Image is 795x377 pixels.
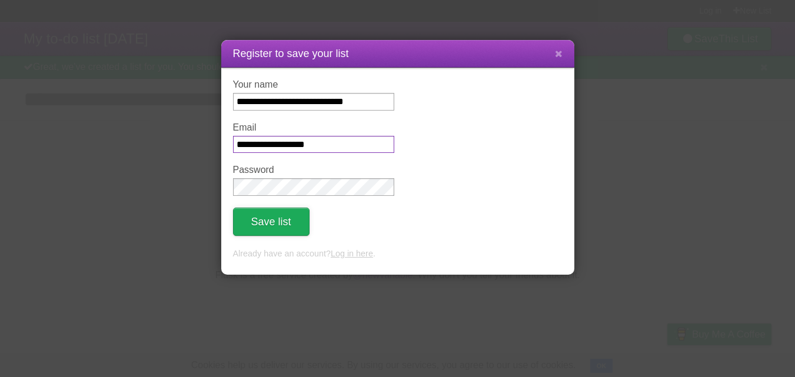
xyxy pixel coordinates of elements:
button: Save list [233,208,310,236]
label: Email [233,122,394,133]
h1: Register to save your list [233,46,563,62]
label: Your name [233,79,394,90]
a: Log in here [331,249,373,258]
p: Already have an account? . [233,248,563,261]
label: Password [233,165,394,175]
